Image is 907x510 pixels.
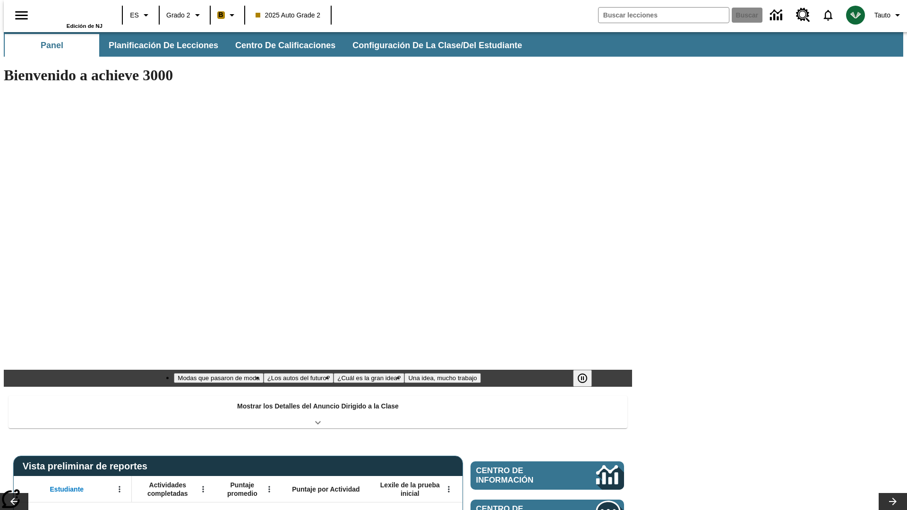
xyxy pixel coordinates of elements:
[4,32,903,57] div: Subbarra de navegación
[50,485,84,493] span: Estudiante
[237,401,399,411] p: Mostrar los Detalles del Anuncio Dirigido a la Clase
[292,485,359,493] span: Puntaje por Actividad
[8,1,35,29] button: Abrir el menú lateral
[219,9,223,21] span: B
[476,466,565,485] span: Centro de información
[137,481,199,498] span: Actividades completadas
[214,7,241,24] button: Boost El color de la clase es anaranjado claro. Cambiar el color de la clase.
[130,10,139,20] span: ES
[23,461,152,472] span: Vista preliminar de reportes
[879,493,907,510] button: Carrusel de lecciones, seguir
[345,34,530,57] button: Configuración de la clase/del estudiante
[764,2,790,28] a: Centro de información
[196,482,210,496] button: Abrir menú
[174,373,263,383] button: Diapositiva 1 Modas que pasaron de moda
[67,23,103,29] span: Edición de NJ
[4,34,531,57] div: Subbarra de navegación
[334,373,404,383] button: Diapositiva 3 ¿Cuál es la gran idea?
[442,482,456,496] button: Abrir menú
[264,373,334,383] button: Diapositiva 2 ¿Los autos del futuro?
[874,10,890,20] span: Tauto
[41,40,63,51] span: Panel
[376,481,445,498] span: Lexile de la prueba inicial
[256,10,321,20] span: 2025 Auto Grade 2
[5,34,99,57] button: Panel
[163,7,207,24] button: Grado: Grado 2, Elige un grado
[126,7,156,24] button: Lenguaje: ES, Selecciona un idioma
[471,461,624,490] a: Centro de información
[871,7,907,24] button: Perfil/Configuración
[101,34,226,57] button: Planificación de lecciones
[166,10,190,20] span: Grado 2
[790,2,816,28] a: Centro de recursos, Se abrirá en una pestaña nueva.
[112,482,127,496] button: Abrir menú
[109,40,218,51] span: Planificación de lecciones
[41,3,103,29] div: Portada
[352,40,522,51] span: Configuración de la clase/del estudiante
[9,396,627,428] div: Mostrar los Detalles del Anuncio Dirigido a la Clase
[235,40,335,51] span: Centro de calificaciones
[228,34,343,57] button: Centro de calificaciones
[599,8,729,23] input: Buscar campo
[4,67,632,84] h1: Bienvenido a achieve 3000
[404,373,480,383] button: Diapositiva 4 Una idea, mucho trabajo
[41,4,103,23] a: Portada
[846,6,865,25] img: avatar image
[816,3,840,27] a: Notificaciones
[262,482,276,496] button: Abrir menú
[573,370,601,387] div: Pausar
[573,370,592,387] button: Pausar
[840,3,871,27] button: Escoja un nuevo avatar
[220,481,265,498] span: Puntaje promedio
